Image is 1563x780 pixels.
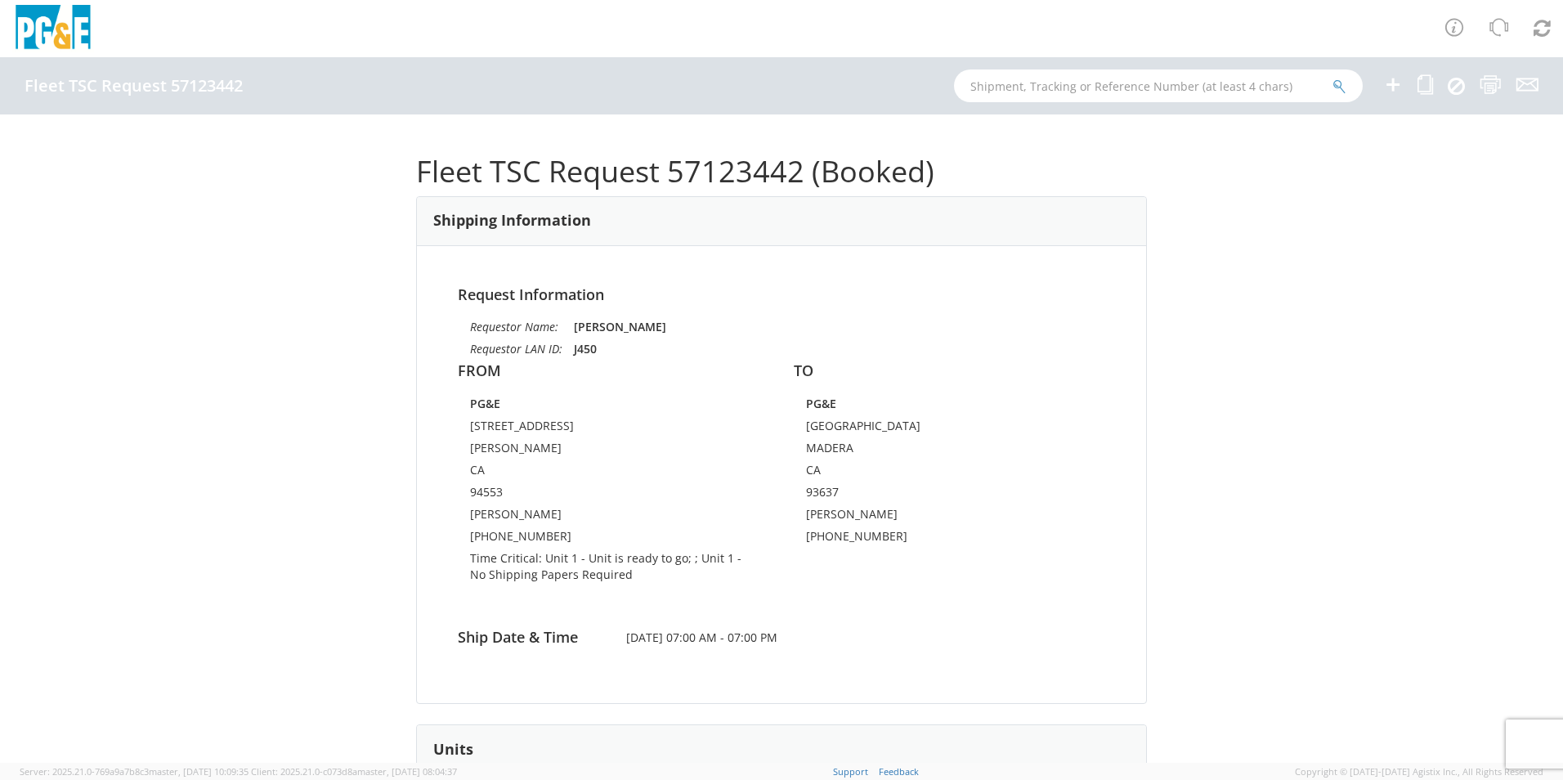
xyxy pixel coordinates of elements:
h4: Request Information [458,287,1105,303]
td: 93637 [806,484,1058,506]
td: 94553 [470,484,757,506]
a: Support [833,765,868,778]
i: Requestor Name: [470,319,558,334]
td: [PHONE_NUMBER] [470,528,757,550]
img: pge-logo-06675f144f4cfa6a6814.png [12,5,94,53]
td: [STREET_ADDRESS] [470,418,757,440]
td: MADERA [806,440,1058,462]
td: [PERSON_NAME] [470,506,757,528]
td: [PHONE_NUMBER] [806,528,1058,550]
td: [PERSON_NAME] [470,440,757,462]
td: [PERSON_NAME] [806,506,1058,528]
strong: PG&E [470,396,500,411]
span: master, [DATE] 10:09:35 [149,765,249,778]
h4: Fleet TSC Request 57123442 [25,77,243,95]
td: Time Critical: Unit 1 - Unit is ready to go; ; Unit 1 - No Shipping Papers Required [470,550,757,589]
h3: Units [433,742,473,758]
input: Shipment, Tracking or Reference Number (at least 4 chars) [954,69,1363,102]
h1: Fleet TSC Request 57123442 (Booked) [416,155,1147,188]
i: Requestor LAN ID: [470,341,562,356]
h4: TO [794,363,1105,379]
td: [GEOGRAPHIC_DATA] [806,418,1058,440]
span: Copyright © [DATE]-[DATE] Agistix Inc., All Rights Reserved [1295,765,1543,778]
h4: FROM [458,363,769,379]
a: Feedback [879,765,919,778]
h4: Ship Date & Time [446,630,614,646]
td: CA [806,462,1058,484]
strong: [PERSON_NAME] [574,319,666,334]
h3: Shipping Information [433,213,591,229]
strong: J450 [574,341,597,356]
span: Client: 2025.21.0-c073d8a [251,765,457,778]
strong: PG&E [806,396,836,411]
span: Server: 2025.21.0-769a9a7b8c3 [20,765,249,778]
span: master, [DATE] 08:04:37 [357,765,457,778]
td: CA [470,462,757,484]
span: [DATE] 07:00 AM - 07:00 PM [614,630,950,646]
